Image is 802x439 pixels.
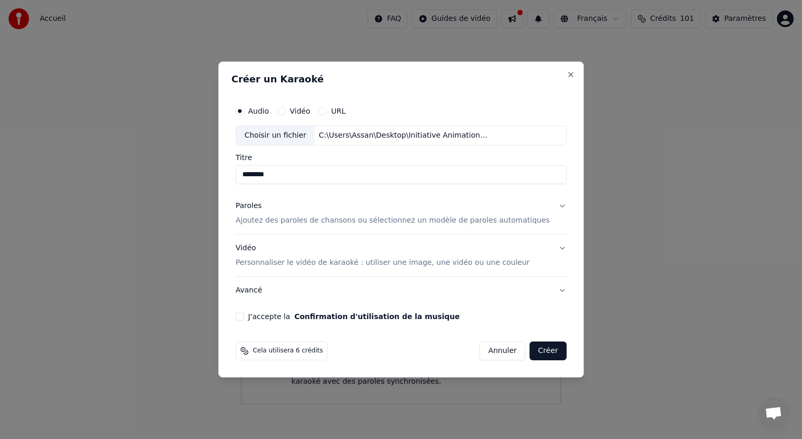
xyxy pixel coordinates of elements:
button: Créer [530,342,567,360]
span: Cela utilisera 6 crédits [253,347,323,355]
button: Avancé [235,277,567,304]
button: ParolesAjoutez des paroles de chansons ou sélectionnez un modèle de paroles automatiques [235,192,567,234]
div: Vidéo [235,243,529,268]
div: Paroles [235,201,262,211]
p: Ajoutez des paroles de chansons ou sélectionnez un modèle de paroles automatiques [235,215,550,226]
button: J'accepte la [294,313,460,320]
h2: Créer un Karaoké [231,75,571,84]
button: VidéoPersonnaliser le vidéo de karaoké : utiliser une image, une vidéo ou une couleur [235,235,567,276]
div: C:\Users\Assan\Desktop\Initiative Animation\[PERSON_NAME] & Mister [PERSON_NAME]\[PERSON_NAME].mp3 [315,130,492,141]
label: J'accepte la [248,313,459,320]
label: Vidéo [290,107,310,115]
label: URL [331,107,346,115]
label: Audio [248,107,269,115]
p: Personnaliser le vidéo de karaoké : utiliser une image, une vidéo ou une couleur [235,258,529,268]
label: Titre [235,154,567,161]
div: Choisir un fichier [236,126,314,145]
button: Annuler [479,342,525,360]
